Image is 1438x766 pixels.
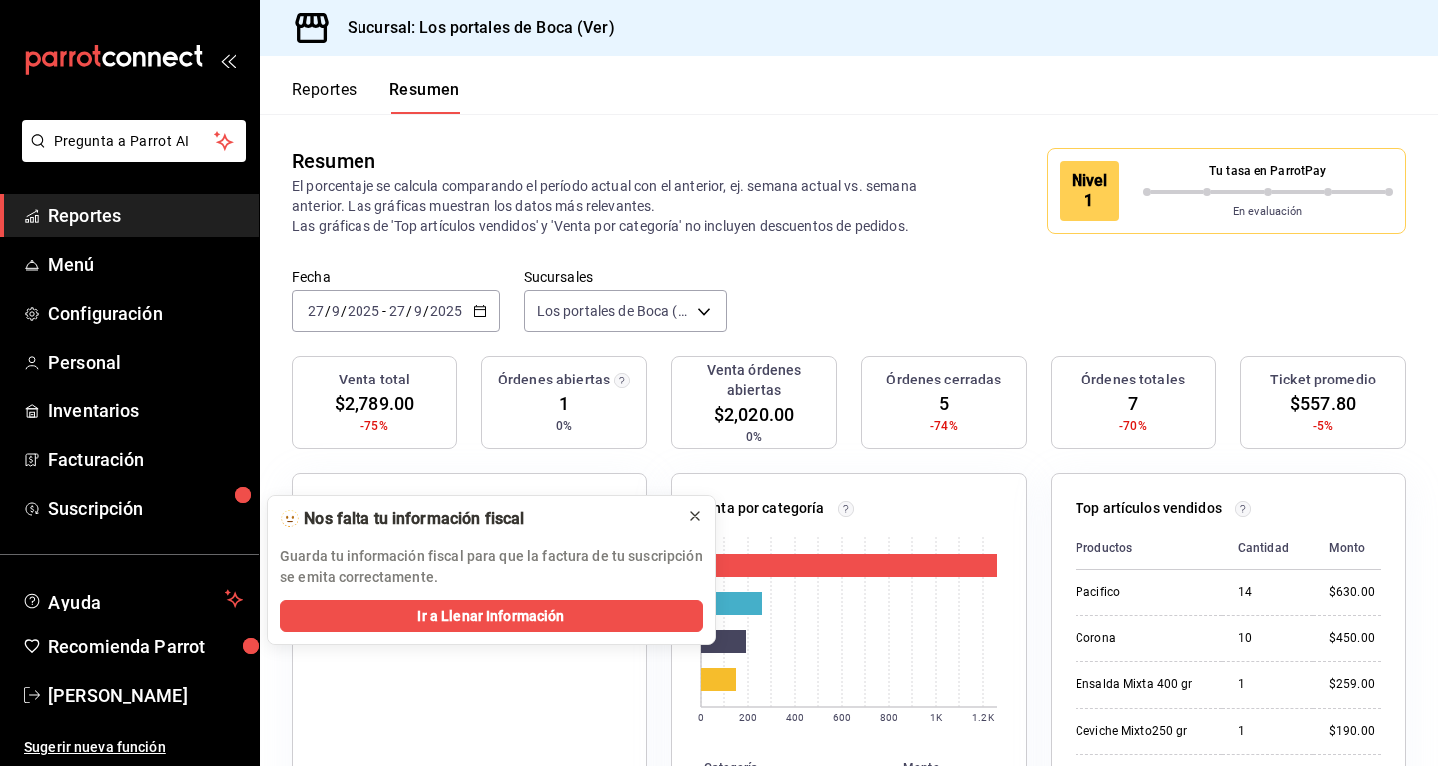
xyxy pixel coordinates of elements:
span: [PERSON_NAME] [48,682,243,709]
span: 5 [939,390,949,417]
h3: Venta órdenes abiertas [680,360,828,401]
div: 14 [1238,584,1297,601]
input: ---- [347,303,380,319]
label: Sucursales [524,270,727,284]
button: open_drawer_menu [220,52,236,68]
p: Tu tasa en ParrotPay [1143,162,1394,180]
h3: Órdenes totales [1081,370,1185,390]
span: Menú [48,251,243,278]
span: Sugerir nueva función [24,737,243,758]
a: Pregunta a Parrot AI [14,145,246,166]
h3: Ticket promedio [1270,370,1376,390]
th: Productos [1076,527,1222,570]
p: Top artículos vendidos [1076,498,1222,519]
button: Reportes [292,80,358,114]
span: -70% [1119,417,1147,435]
span: 0% [556,417,572,435]
span: Ir a Llenar Información [417,606,564,627]
div: Nivel 1 [1060,161,1119,221]
div: $259.00 [1329,676,1381,693]
div: 10 [1238,630,1297,647]
span: 1 [559,390,569,417]
div: $630.00 [1329,584,1381,601]
h3: Órdenes abiertas [498,370,610,390]
span: -75% [360,417,388,435]
h3: Órdenes cerradas [886,370,1001,390]
input: ---- [429,303,463,319]
span: Suscripción [48,495,243,522]
text: 400 [786,712,804,723]
div: Ensalda Mixta 400 gr [1076,676,1206,693]
div: Corona [1076,630,1206,647]
span: $2,789.00 [335,390,414,417]
span: Personal [48,349,243,376]
span: Recomienda Parrot [48,633,243,660]
p: En evaluación [1143,204,1394,221]
div: $450.00 [1329,630,1381,647]
span: Los portales de Boca (Ver) [537,301,690,321]
span: Configuración [48,300,243,327]
text: 1K [930,712,943,723]
span: -74% [930,417,958,435]
span: -5% [1313,417,1333,435]
input: -- [388,303,406,319]
p: Guarda tu información fiscal para que la factura de tu suscripción se emita correctamente. [280,546,703,588]
text: 0 [698,712,704,723]
text: 200 [739,712,757,723]
div: 1 [1238,676,1297,693]
span: / [423,303,429,319]
span: Facturación [48,446,243,473]
div: $190.00 [1329,723,1381,740]
div: Ceviche Mixto250 gr [1076,723,1206,740]
div: Resumen [292,146,375,176]
h3: Venta total [339,370,410,390]
th: Cantidad [1222,527,1313,570]
button: Ir a Llenar Información [280,600,703,632]
p: El porcentaje se calcula comparando el período actual con el anterior, ej. semana actual vs. sema... [292,176,942,236]
th: Monto [1313,527,1381,570]
div: 🫥 Nos falta tu información fiscal [280,508,671,530]
span: $557.80 [1290,390,1356,417]
span: Reportes [48,202,243,229]
span: 0% [746,428,762,446]
input: -- [307,303,325,319]
label: Fecha [292,270,500,284]
span: 7 [1128,390,1138,417]
span: - [382,303,386,319]
h3: Sucursal: Los portales de Boca (Ver) [332,16,615,40]
button: Resumen [389,80,460,114]
span: Inventarios [48,397,243,424]
input: -- [331,303,341,319]
input: -- [413,303,423,319]
span: / [341,303,347,319]
button: Pregunta a Parrot AI [22,120,246,162]
text: 800 [880,712,898,723]
span: Pregunta a Parrot AI [54,131,215,152]
div: Pacifico [1076,584,1206,601]
div: 1 [1238,723,1297,740]
div: navigation tabs [292,80,460,114]
span: $2,020.00 [714,401,794,428]
span: / [325,303,331,319]
text: 1.2K [972,712,994,723]
span: / [406,303,412,319]
p: Venta por categoría [696,498,825,519]
span: Ayuda [48,587,217,611]
text: 600 [833,712,851,723]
